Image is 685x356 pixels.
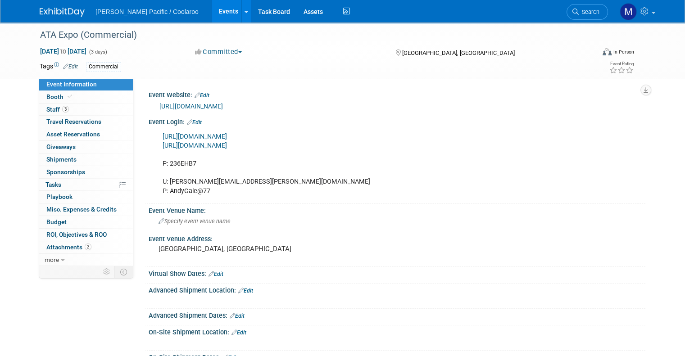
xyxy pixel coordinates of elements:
[567,4,608,20] a: Search
[163,133,227,140] a: [URL][DOMAIN_NAME]
[149,309,645,320] div: Advanced Shipment Dates:
[613,49,634,55] div: In-Person
[46,106,69,113] span: Staff
[149,325,645,337] div: On-Site Shipment Location:
[159,245,346,253] pre: [GEOGRAPHIC_DATA], [GEOGRAPHIC_DATA]
[85,243,91,250] span: 2
[192,47,245,57] button: Committed
[46,206,117,213] span: Misc. Expenses & Credits
[40,8,85,17] img: ExhibitDay
[159,103,223,110] a: [URL][DOMAIN_NAME]
[149,115,645,127] div: Event Login:
[39,91,133,103] a: Booth
[230,313,245,319] a: Edit
[163,142,227,149] a: [URL][DOMAIN_NAME]
[63,63,78,70] a: Edit
[88,49,107,55] span: (3 days)
[46,243,91,251] span: Attachments
[39,229,133,241] a: ROI, Objectives & ROO
[39,128,133,140] a: Asset Reservations
[46,81,97,88] span: Event Information
[46,168,85,176] span: Sponsorships
[149,284,645,295] div: Advanced Shipment Location:
[46,118,101,125] span: Travel Reservations
[159,218,231,225] span: Specify event venue name
[149,88,645,100] div: Event Website:
[149,204,645,215] div: Event Venue Name:
[62,106,69,113] span: 3
[149,232,645,243] div: Event Venue Address:
[39,141,133,153] a: Giveaways
[39,203,133,216] a: Misc. Expenses & Credits
[39,116,133,128] a: Travel Reservations
[39,179,133,191] a: Tasks
[39,166,133,178] a: Sponsorships
[39,191,133,203] a: Playbook
[402,50,515,56] span: [GEOGRAPHIC_DATA], [GEOGRAPHIC_DATA]
[99,266,115,278] td: Personalize Event Tab Strip
[546,47,634,60] div: Event Format
[95,8,199,15] span: [PERSON_NAME] Pacific / Coolaroo
[46,231,107,238] span: ROI, Objectives & ROO
[46,131,100,138] span: Asset Reservations
[46,143,76,150] span: Giveaways
[45,181,61,188] span: Tasks
[209,271,223,277] a: Edit
[603,48,612,55] img: Format-Inperson.png
[115,266,133,278] td: Toggle Event Tabs
[86,62,121,72] div: Commercial
[40,62,78,72] td: Tags
[39,78,133,90] a: Event Information
[238,288,253,294] a: Edit
[39,153,133,166] a: Shipments
[37,27,584,43] div: ATA Expo (Commercial)
[46,193,73,200] span: Playbook
[579,9,599,15] span: Search
[187,119,202,126] a: Edit
[40,47,87,55] span: [DATE] [DATE]
[149,267,645,279] div: Virtual Show Dates:
[620,3,637,20] img: Marianne Siercke
[231,329,246,336] a: Edit
[59,48,68,55] span: to
[39,254,133,266] a: more
[45,256,59,263] span: more
[609,62,634,66] div: Event Rating
[39,241,133,253] a: Attachments2
[46,218,67,225] span: Budget
[46,93,74,100] span: Booth
[46,156,77,163] span: Shipments
[195,92,209,99] a: Edit
[39,104,133,116] a: Staff3
[156,128,549,200] div: P: 236EHB7 U: [PERSON_NAME][EMAIL_ADDRESS][PERSON_NAME][DOMAIN_NAME] P: AndyGale@77
[39,216,133,228] a: Budget
[68,94,72,99] i: Booth reservation complete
